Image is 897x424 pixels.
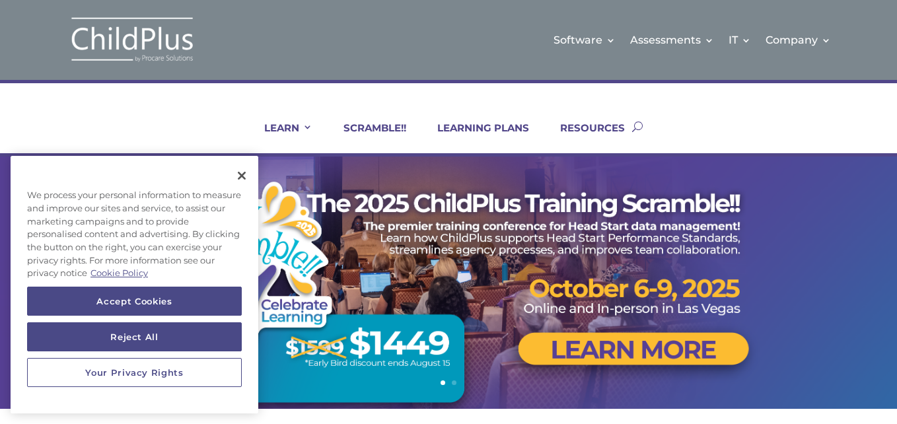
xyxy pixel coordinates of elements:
button: Your Privacy Rights [27,358,242,387]
a: 1 [441,380,445,385]
a: Company [766,13,831,67]
a: Assessments [630,13,714,67]
div: Privacy [11,156,258,413]
button: Accept Cookies [27,287,242,316]
a: Software [554,13,616,67]
div: Cookie banner [11,156,258,413]
button: Reject All [27,322,242,351]
a: LEARNING PLANS [421,122,529,153]
a: RESOURCES [544,122,625,153]
a: LEARN [248,122,312,153]
div: We process your personal information to measure and improve our sites and service, to assist our ... [11,182,258,287]
a: More information about your privacy, opens in a new tab [90,267,148,278]
a: IT [729,13,751,67]
a: 2 [452,380,456,385]
button: Close [227,161,256,190]
a: SCRAMBLE!! [327,122,406,153]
